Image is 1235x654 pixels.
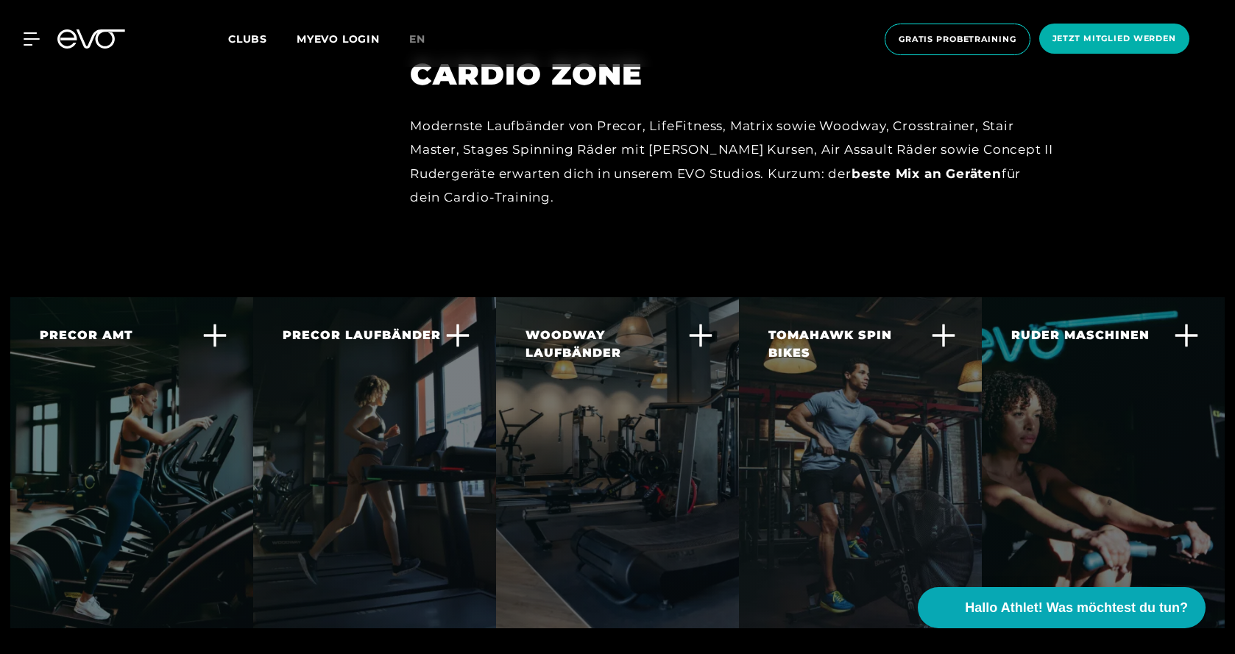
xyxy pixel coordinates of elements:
button: Hallo Athlet! Was möchtest du tun? [918,587,1206,628]
span: en [409,32,425,46]
div: PRECOR LAUFBÄNDER [283,327,441,344]
span: Gratis Probetraining [899,33,1016,46]
div: TOMAHAWK SPIN BIKES [768,327,934,362]
div: PRECOR AMT [40,327,132,344]
a: Jetzt Mitglied werden [1035,24,1194,55]
strong: beste Mix an Geräten [852,166,1002,181]
a: Clubs [228,32,297,46]
div: RUDER MASCHINEN [1011,327,1150,344]
a: en [409,31,443,48]
span: Jetzt Mitglied werden [1052,32,1176,45]
div: Modernste Laufbänder von Precor, LifeFitness, Matrix sowie Woodway, Crosstrainer, Stair Master, S... [410,114,1053,209]
span: Hallo Athlet! Was möchtest du tun? [965,598,1188,618]
div: WOODWAY LAUFBÄNDER [526,327,691,362]
span: Clubs [228,32,267,46]
a: MYEVO LOGIN [297,32,380,46]
a: Gratis Probetraining [880,24,1035,55]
